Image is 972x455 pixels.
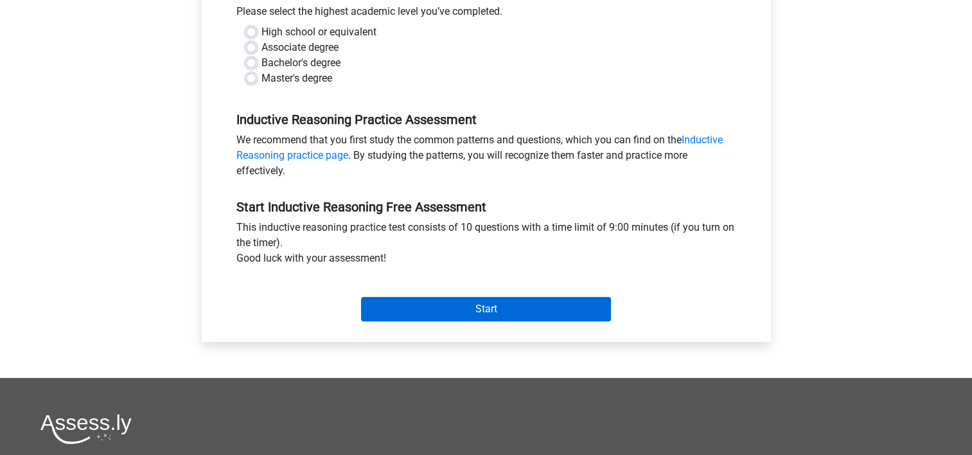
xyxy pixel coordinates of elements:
[227,132,746,184] div: We recommend that you first study the common patterns and questions, which you can find on the . ...
[361,297,611,321] input: Start
[261,24,376,40] label: High school or equivalent
[40,414,132,444] img: Assessly logo
[261,40,339,55] label: Associate degree
[227,4,746,24] div: Please select the highest academic level you’ve completed.
[261,55,340,71] label: Bachelor's degree
[227,220,746,271] div: This inductive reasoning practice test consists of 10 questions with a time limit of 9:00 minutes...
[236,199,736,215] h5: Start Inductive Reasoning Free Assessment
[261,71,332,86] label: Master's degree
[236,112,736,127] h5: Inductive Reasoning Practice Assessment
